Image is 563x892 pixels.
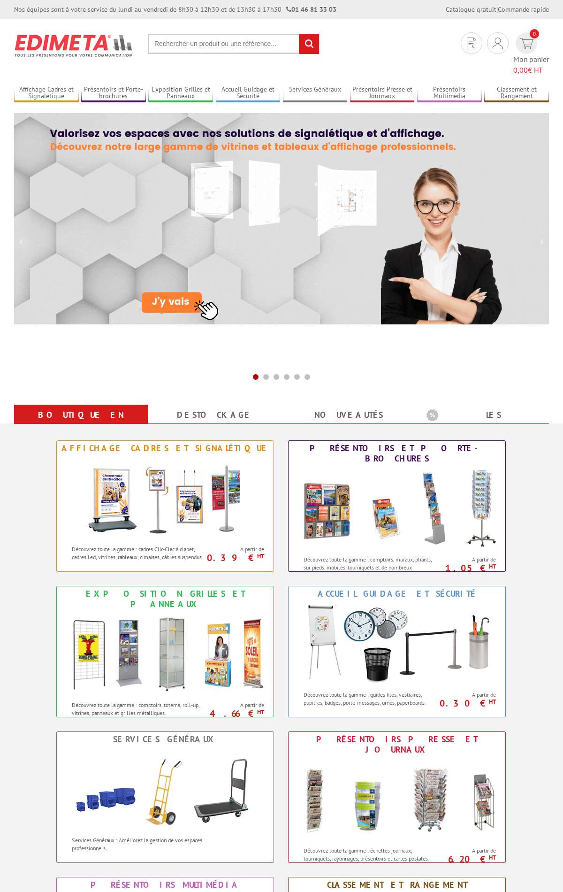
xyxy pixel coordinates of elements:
[299,34,319,54] input: rechercher
[513,65,528,75] span: 0,00
[56,731,274,863] a: Services Généraux Services Généraux Services Généraux : Améliorez la gestion de vos espaces profe...
[216,85,281,101] a: Accueil Guidage et Sécurité
[294,601,500,686] img: Accueil Guidage et Sécurité
[513,65,549,76] span: € HT
[286,5,336,14] strong: 01 46 81 33 03
[294,757,500,842] img: Présentoirs Presse et Journaux
[288,731,506,863] a: Présentoirs Presse et Journaux Présentoirs Presse et Journaux Découvrez toute la gamme : échelles...
[208,701,264,709] span: A partir de
[14,5,336,14] div: Nos équipes sont à votre service du lundi au vendredi de 8h30 à 12h30 et de 13h30 à 17h30
[513,54,549,76] span: Mon panier
[72,545,205,561] p: Découvrez toute la gamme : cadres Clic-Clac à clapet, cadres Led, vitrines, tableaux, cimaises, c...
[489,698,496,706] sup: HT
[293,407,404,423] a: nouveautés
[159,407,270,423] a: Destockage
[489,562,496,570] sup: HT
[288,440,506,572] a: Présentoirs et Porte-brochures Présentoirs et Porte-brochures Découvrez toute la gamme : comptoir...
[493,38,503,49] img: devis rapide
[59,734,271,745] div: Services Généraux
[446,5,496,14] a: Catalogue gratuit
[489,854,496,861] sup: HT
[440,556,496,563] span: A partir de
[56,440,274,572] a: Affichage Cadres et Signalétique Affichage Cadres et Signalétique Découvrez toute la gamme : cadr...
[350,85,415,101] a: Présentoirs Presse et Journaux
[435,856,496,862] p: 6.20 €
[56,586,274,717] a: Exposition Grilles et Panneaux Exposition Grilles et Panneaux Découvrez toute la gamme : comptoir...
[304,846,437,862] p: Découvrez toute la gamme : échelles journaux, tourniquets, rayonnages, présentoirs et cartes post...
[257,708,264,716] sup: HT
[72,701,205,717] p: Découvrez toute la gamme : comptoirs, totems, roll-up, vitrines, panneaux et grilles métalliques.
[435,565,496,571] p: 1.05 €
[304,691,437,707] p: Découvrez toute la gamme : guides files, vestiaires, pupitres, badges, porte-messages, urnes, pap...
[484,85,549,101] a: Classement et Rangement
[417,85,482,101] a: Présentoirs Multimédia
[62,612,268,696] img: Exposition Grilles et Panneaux
[148,34,320,54] input: Rechercher un produit ou une référence...
[291,734,503,755] div: Présentoirs Presse et Journaux
[72,836,205,852] p: Services Généraux : Améliorez la gestion de vos espaces professionnels.
[426,407,538,440] a: Les promotions
[59,880,271,890] div: Présentoirs Multimédia
[204,555,264,561] p: 0.39 €
[467,38,476,49] img: devis rapide
[498,5,549,14] a: Commande rapide
[148,85,213,101] a: Exposition Grilles et Panneaux
[59,589,271,609] div: Exposition Grilles et Panneaux
[59,443,271,454] div: Affichage Cadres et Signalétique
[288,586,506,717] a: Accueil Guidage et Sécurité Accueil Guidage et Sécurité Découvrez toute la gamme : guides files, ...
[294,466,500,551] img: Présentoirs et Porte-brochures
[78,456,252,540] img: Affichage Cadres et Signalétique
[520,38,533,49] img: devis rapide
[208,546,264,553] span: A partir de
[14,28,134,63] img: Présentoir, panneau, stand - Edimeta - PLV, affichage, mobilier bureau, entreprise
[14,85,79,101] a: Affichage Cadres et Signalétique
[435,700,496,706] p: 0.30 €
[283,85,348,101] a: Services Généraux
[513,32,549,76] a: devis rapide 0 Mon panier 0,00€ HT
[440,847,496,854] span: A partir de
[446,5,549,14] div: |
[291,880,503,890] div: Classement et Rangement
[25,407,137,440] a: Boutique en ligne
[426,407,544,425] b: Les promotions
[530,29,539,38] span: 0
[257,552,264,560] sup: HT
[204,711,264,716] p: 4.66 €
[81,85,146,101] a: Présentoirs et Porte-brochures
[291,589,503,599] div: Accueil Guidage et Sécurité
[304,555,437,579] p: Découvrez toute la gamme : comptoirs, muraux, pliants, sur pieds, mobiles, tourniquets et de nomb...
[291,443,503,464] div: Présentoirs et Porte-brochures
[62,747,268,831] img: Services Généraux
[440,691,496,699] span: A partir de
